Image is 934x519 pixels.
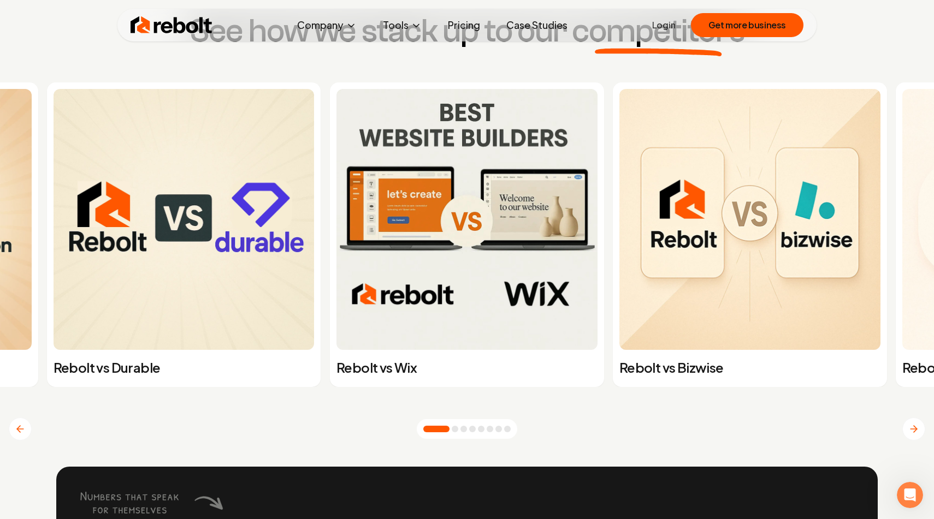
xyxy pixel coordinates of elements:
a: Rebolt vs DurableRebolt vs Durable [47,82,321,387]
p: Rebolt vs Wix [336,359,598,376]
img: Rebolt vs Bizwise [619,89,880,350]
button: Go to slide 3 [460,426,467,432]
button: Tools [374,14,430,36]
p: Rebolt vs Durable [54,359,315,376]
button: Go to slide 4 [469,426,476,432]
img: Rebolt vs Durable [54,89,315,350]
button: Next slide [902,417,925,440]
button: Previous slide [9,417,32,440]
button: Go to slide 5 [478,426,484,432]
button: Company [288,14,365,36]
button: Go to slide 2 [452,426,458,432]
img: Rebolt Logo [131,14,212,36]
a: Pricing [439,14,489,36]
a: Rebolt vs WixRebolt vs Wix [330,82,604,387]
button: Go to slide 1 [423,426,450,432]
button: Go to slide 7 [495,426,502,432]
img: Rebolt vs Wix [336,89,598,350]
span: competitors [572,15,744,47]
a: Login [652,19,676,32]
button: Go to slide 8 [504,426,511,432]
button: Get more business [691,13,803,37]
h3: See how we stack up to our [190,15,744,47]
button: Go to slide 6 [487,426,493,432]
a: Rebolt vs BizwiseRebolt vs Bizwise [613,82,887,387]
a: Case Studies [498,14,576,36]
iframe: Intercom live chat [897,482,923,508]
p: Rebolt vs Bizwise [619,359,880,376]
